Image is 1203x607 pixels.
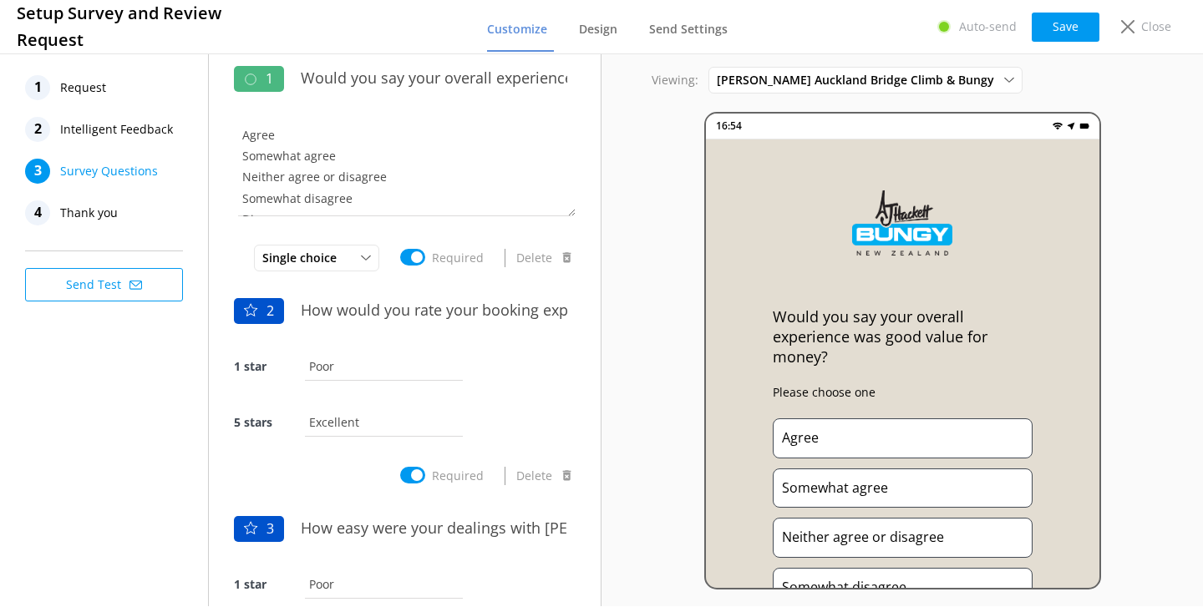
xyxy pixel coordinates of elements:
[773,518,1033,558] div: Neither agree or disagree
[852,173,952,273] img: 125-1637547389.png
[432,249,484,267] label: Required
[716,118,742,134] p: 16:54
[959,18,1017,36] p: Auto-send
[292,291,576,329] input: Enter your question here
[514,459,576,493] button: Delete
[652,71,698,89] p: Viewing:
[773,468,1033,508] div: Somewhat agree
[25,200,50,225] div: 4
[234,575,301,594] label: 1 star
[60,200,118,225] span: Thank you
[773,383,1033,402] p: Please choose one
[579,21,617,38] span: Design
[25,159,50,184] div: 3
[487,21,547,38] span: Customize
[1053,121,1063,131] img: wifi.png
[234,357,301,376] label: 1 star
[432,467,484,485] label: Required
[1066,121,1076,131] img: near-me.png
[717,71,1004,89] span: [PERSON_NAME] Auckland Bridge Climb & Bungy
[60,75,106,100] span: Request
[234,298,284,325] div: 2
[60,159,158,184] span: Survey Questions
[292,509,576,547] input: Enter your question here
[234,516,284,543] div: 3
[1032,13,1099,42] button: Save
[262,249,347,267] span: Single choice
[25,75,50,100] div: 1
[60,117,173,142] span: Intelligent Feedback
[234,66,284,93] div: 1
[25,117,50,142] div: 2
[234,413,301,432] label: 5 stars
[649,21,728,38] span: Send Settings
[234,116,576,216] textarea: Agree Somewhat agree Neither agree or disagree Somewhat disagree Disagree
[773,306,1033,367] p: Would you say your overall experience was good value for money?
[773,418,1033,458] div: Agree
[292,58,576,96] input: Enter your question here
[1079,121,1089,131] img: battery.png
[1141,18,1171,36] p: Close
[514,241,576,275] button: Delete
[25,268,183,301] button: Send Test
